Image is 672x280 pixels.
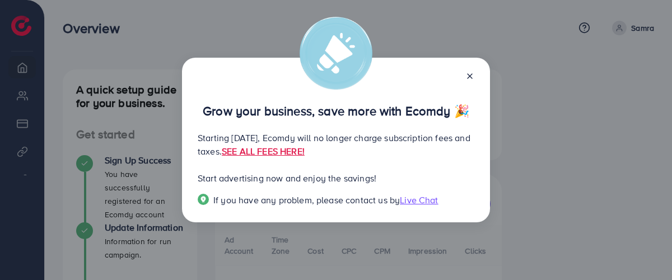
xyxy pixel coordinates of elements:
a: SEE ALL FEES HERE! [222,145,305,157]
p: Starting [DATE], Ecomdy will no longer charge subscription fees and taxes. [198,131,474,158]
p: Start advertising now and enjoy the savings! [198,171,474,185]
img: Popup guide [198,194,209,205]
span: Live Chat [400,194,438,206]
span: If you have any problem, please contact us by [213,194,400,206]
img: alert [300,17,372,90]
p: Grow your business, save more with Ecomdy 🎉 [198,104,474,118]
